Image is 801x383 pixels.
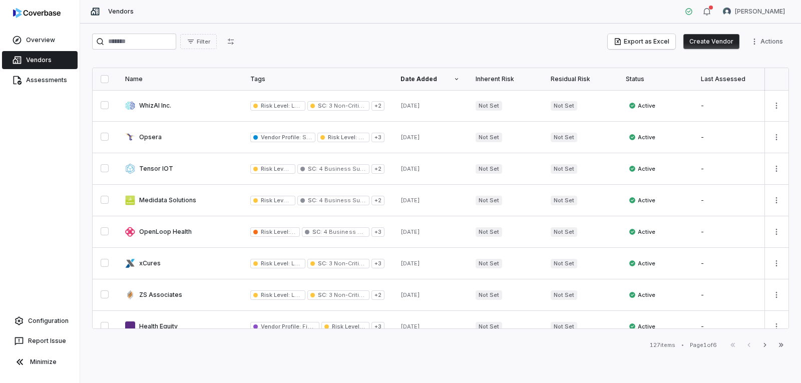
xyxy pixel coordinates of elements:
span: Active [629,259,655,267]
a: Overview [2,31,78,49]
td: - [693,153,768,185]
span: Financial [301,323,327,330]
div: Last Assessed [701,75,760,83]
span: + 2 [371,196,384,205]
div: Tags [250,75,384,83]
img: Arun Muthu avatar [723,8,731,16]
span: Risk Level : [261,165,290,172]
span: Low [290,102,303,109]
span: [DATE] [400,102,420,109]
span: Risk Level : [261,102,290,109]
span: [DATE] [400,197,420,204]
button: More actions [768,287,784,302]
span: [PERSON_NAME] [735,8,785,16]
button: Minimize [4,352,76,372]
span: Not Set [476,164,502,174]
span: + 3 [371,133,384,142]
a: Configuration [4,312,76,330]
span: Not Set [551,101,577,111]
span: 4 Business Supporting [322,228,388,235]
span: Not Set [476,322,502,331]
span: Not Set [476,133,502,142]
button: Report Issue [4,332,76,350]
span: Active [629,196,655,204]
span: Active [629,228,655,236]
span: Not Set [476,101,502,111]
span: SaaS [301,134,316,141]
span: SC : [318,260,327,267]
span: Low [290,197,303,204]
span: + 2 [371,101,384,111]
span: [DATE] [400,260,420,267]
span: Not Set [551,227,577,237]
td: - [693,122,768,153]
button: More actions [747,34,789,49]
span: Risk Level : [261,260,290,267]
button: More actions [768,161,784,176]
span: 3 Non-Critical [327,291,367,298]
span: + 3 [371,322,384,331]
div: • [681,341,684,348]
span: 3 Non-Critical [327,102,367,109]
span: Not Set [551,259,577,268]
button: Arun Muthu avatar[PERSON_NAME] [717,4,791,19]
span: SC : [318,102,327,109]
span: Risk Level : [332,323,365,330]
span: [DATE] [400,291,420,298]
div: Date Added [400,75,460,83]
span: Low [357,134,370,141]
span: Low [290,291,303,298]
span: + 3 [371,227,384,237]
button: More actions [768,319,784,334]
span: Not Set [476,259,502,268]
span: SC : [318,291,327,298]
span: Not Set [551,133,577,142]
span: Low [290,260,303,267]
button: More actions [768,224,784,239]
span: Not Set [476,196,502,205]
a: Assessments [2,71,78,89]
span: + 2 [371,164,384,174]
span: Risk Level : [261,291,290,298]
img: logo-D7KZi-bG.svg [13,8,61,18]
span: Active [629,133,655,141]
span: SC : [308,165,317,172]
span: [DATE] [400,134,420,141]
div: Page 1 of 6 [690,341,717,349]
span: [DATE] [400,323,420,330]
button: More actions [768,256,784,271]
div: Status [626,75,685,83]
span: Vendor Profile : [261,323,301,330]
span: Active [629,102,655,110]
span: Active [629,291,655,299]
span: Vendors [108,8,134,16]
span: Not Set [551,322,577,331]
span: Not Set [476,290,502,300]
span: Risk Level : [328,134,357,141]
td: - [693,311,768,342]
span: [DATE] [400,165,420,172]
div: Inherent Risk [476,75,535,83]
td: - [693,185,768,216]
a: Vendors [2,51,78,69]
span: Not Set [551,164,577,174]
span: Active [629,165,655,173]
span: Not Set [551,290,577,300]
span: Vendor Profile : [261,134,301,141]
td: - [693,216,768,248]
button: More actions [768,193,784,208]
span: Not Set [476,227,502,237]
td: - [693,279,768,311]
span: 3 Non-Critical [327,260,367,267]
span: SC : [312,228,322,235]
span: Risk Level : [261,197,290,204]
span: 4 Business Supporting [317,165,384,172]
div: Residual Risk [551,75,610,83]
span: SC : [308,197,317,204]
span: + 2 [371,290,384,300]
div: Name [125,75,234,83]
button: Create Vendor [683,34,739,49]
button: More actions [768,98,784,113]
div: 127 items [650,341,675,349]
span: [DATE] [400,228,420,235]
